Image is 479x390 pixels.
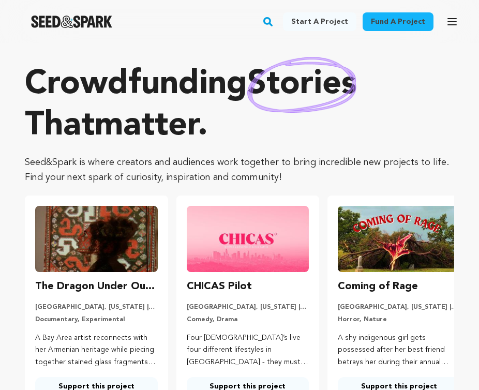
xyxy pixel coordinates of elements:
a: Start a project [283,12,356,31]
img: hand sketched image [247,57,356,113]
img: Seed&Spark Logo Dark Mode [31,16,112,28]
img: Coming of Rage image [338,206,460,272]
p: Comedy, Drama [187,316,309,324]
p: [GEOGRAPHIC_DATA], [US_STATE] | Film Feature [35,303,158,311]
p: A shy indigenous girl gets possessed after her best friend betrays her during their annual campin... [338,332,460,369]
h3: CHICAS Pilot [187,278,252,295]
span: matter [95,110,198,143]
p: [GEOGRAPHIC_DATA], [US_STATE] | Series [187,303,309,311]
p: A Bay Area artist reconnects with her Armenian heritage while piecing together stained glass frag... [35,332,158,369]
img: CHICAS Pilot image [187,206,309,272]
p: [GEOGRAPHIC_DATA], [US_STATE] | Film Short [338,303,460,311]
h3: The Dragon Under Our Feet [35,278,158,295]
p: Documentary, Experimental [35,316,158,324]
h3: Coming of Rage [338,278,418,295]
p: Crowdfunding that . [25,64,454,147]
a: Seed&Spark Homepage [31,16,112,28]
p: Seed&Spark is where creators and audiences work together to bring incredible new projects to life... [25,155,454,185]
img: The Dragon Under Our Feet image [35,206,158,272]
p: Horror, Nature [338,316,460,324]
p: Four [DEMOGRAPHIC_DATA]’s live four different lifestyles in [GEOGRAPHIC_DATA] - they must rely on... [187,332,309,369]
a: Fund a project [363,12,433,31]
